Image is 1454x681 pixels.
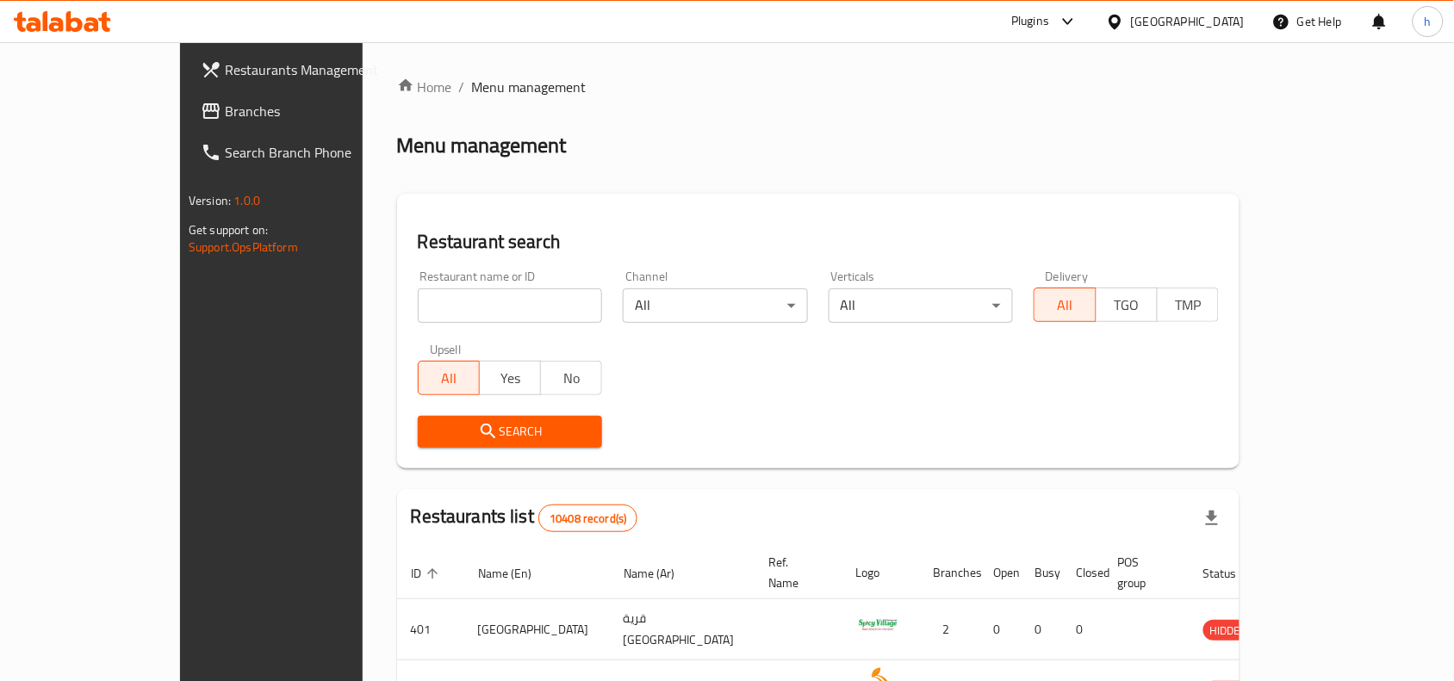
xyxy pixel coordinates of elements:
span: Ref. Name [769,552,822,593]
button: All [1034,288,1096,322]
a: Home [397,77,452,97]
button: TGO [1096,288,1158,322]
label: Upsell [430,344,462,356]
div: All [623,288,808,323]
td: 2 [920,599,980,660]
button: Search [418,416,603,448]
div: Total records count [538,505,637,532]
span: Yes [487,366,534,391]
a: Search Branch Phone [187,132,423,173]
td: 0 [980,599,1022,660]
th: Open [980,547,1022,599]
div: [GEOGRAPHIC_DATA] [1131,12,1245,31]
span: Version: [189,189,231,212]
span: Name (Ar) [624,563,697,584]
a: Restaurants Management [187,49,423,90]
span: Restaurants Management [225,59,409,80]
button: Yes [479,361,541,395]
span: TGO [1103,293,1151,318]
span: Name (En) [478,563,554,584]
span: All [1041,293,1089,318]
span: Search Branch Phone [225,142,409,163]
a: Branches [187,90,423,132]
span: 10408 record(s) [539,511,637,527]
button: TMP [1157,288,1219,322]
span: Get support on: [189,219,268,241]
div: Export file [1191,498,1233,539]
td: 0 [1063,599,1104,660]
td: قرية [GEOGRAPHIC_DATA] [610,599,755,660]
button: All [418,361,480,395]
span: Status [1203,563,1259,584]
h2: Restaurants list [411,504,638,532]
th: Branches [920,547,980,599]
span: HIDDEN [1203,621,1255,641]
th: Closed [1063,547,1104,599]
span: h [1425,12,1432,31]
label: Delivery [1046,270,1089,282]
td: 0 [1022,599,1063,660]
th: Logo [842,547,920,599]
li: / [459,77,465,97]
h2: Restaurant search [418,229,1219,255]
h2: Menu management [397,132,567,159]
div: Plugins [1011,11,1049,32]
nav: breadcrumb [397,77,1240,97]
div: HIDDEN [1203,620,1255,641]
span: 1.0.0 [233,189,260,212]
span: POS group [1118,552,1169,593]
a: Support.OpsPlatform [189,236,298,258]
span: Search [432,421,589,443]
span: Branches [225,101,409,121]
span: TMP [1165,293,1212,318]
div: All [829,288,1014,323]
img: Spicy Village [856,604,899,647]
button: No [540,361,602,395]
th: Busy [1022,547,1063,599]
input: Search for restaurant name or ID.. [418,288,603,323]
span: All [426,366,473,391]
td: [GEOGRAPHIC_DATA] [464,599,610,660]
span: Menu management [472,77,587,97]
td: 401 [397,599,464,660]
span: No [548,366,595,391]
span: ID [411,563,444,584]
